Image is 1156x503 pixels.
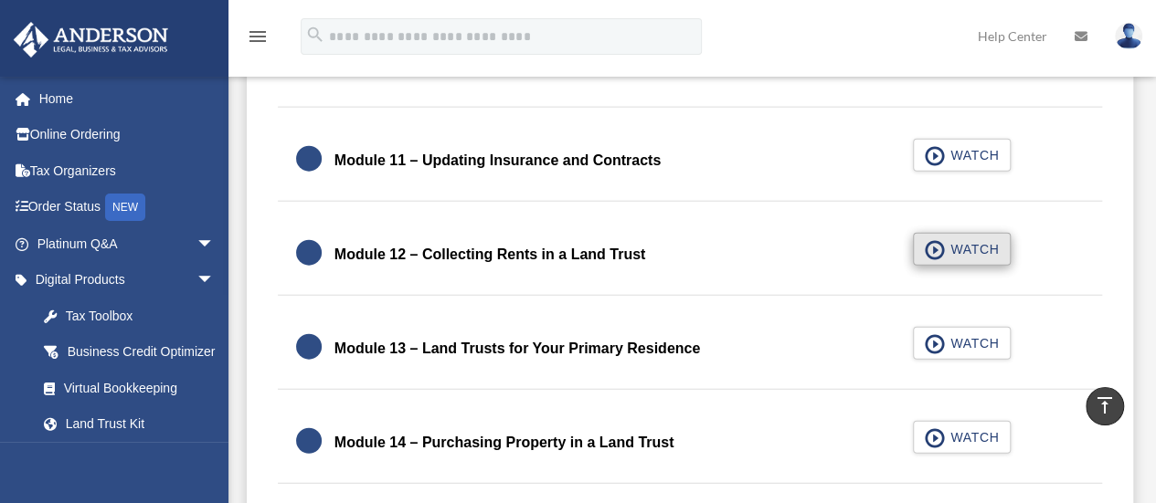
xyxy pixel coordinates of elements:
[8,22,174,58] img: Anderson Advisors Platinum Portal
[945,146,999,164] span: WATCH
[913,327,1012,360] button: WATCH
[64,305,219,328] div: Tax Toolbox
[247,26,269,47] i: menu
[26,298,242,334] a: Tax Toolbox
[247,32,269,47] a: menu
[296,327,1085,371] a: Module 13 – Land Trusts for Your Primary Residence WATCH
[196,262,233,299] span: arrow_drop_down
[64,341,219,363] div: Business Credit Optimizer
[13,225,242,262] a: Platinum Q&Aarrow_drop_down
[334,242,646,267] div: Module 12 – Collecting Rents in a Land Trust
[64,377,219,400] div: Virtual Bookkeeping
[105,194,145,221] div: NEW
[13,80,242,117] a: Home
[296,421,1085,465] a: Module 14 – Purchasing Property in a Land Trust WATCH
[945,334,999,352] span: WATCH
[1086,387,1124,425] a: vertical_align_top
[913,139,1012,172] button: WATCH
[13,152,242,189] a: Tax Organizers
[296,233,1085,277] a: Module 12 – Collecting Rents in a Land Trust WATCH
[64,413,210,435] div: Land Trust Kit
[945,428,999,446] span: WATCH
[334,336,700,362] div: Module 13 – Land Trusts for Your Primary Residence
[26,370,242,406] a: Virtual Bookkeeping
[945,240,999,258] span: WATCH
[305,25,325,45] i: search
[26,334,242,371] a: Business Credit Optimizer
[26,406,233,443] a: Land Trust Kit
[913,233,1012,266] button: WATCH
[296,139,1085,183] a: Module 11 – Updating Insurance and Contracts WATCH
[196,225,233,263] span: arrow_drop_down
[1094,394,1116,416] i: vertical_align_top
[13,117,242,153] a: Online Ordering
[13,262,242,299] a: Digital Productsarrow_drop_down
[334,430,674,456] div: Module 14 – Purchasing Property in a Land Trust
[913,421,1012,454] button: WATCH
[334,148,661,173] div: Module 11 – Updating Insurance and Contracts
[1115,23,1142,49] img: User Pic
[13,189,242,226] a: Order StatusNEW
